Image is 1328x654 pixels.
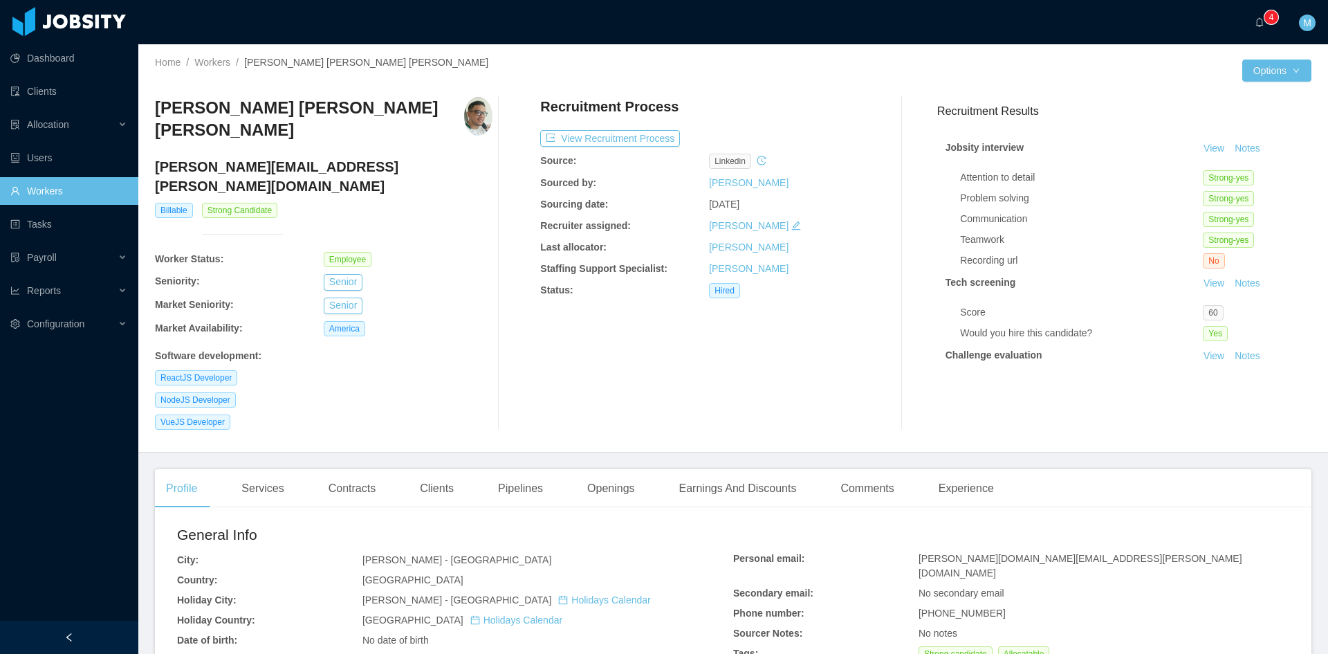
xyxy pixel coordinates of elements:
span: Allocation [27,119,69,130]
b: Staffing Support Specialist: [540,263,667,274]
i: icon: history [757,156,766,165]
div: Comments [829,469,905,508]
i: icon: edit [791,221,801,230]
span: [PERSON_NAME] [PERSON_NAME] [PERSON_NAME] [244,57,488,68]
button: Notes [1229,348,1266,365]
a: icon: auditClients [10,78,127,105]
span: Strong-yes [1203,170,1254,185]
span: [PERSON_NAME][DOMAIN_NAME][EMAIL_ADDRESS][PERSON_NAME][DOMAIN_NAME] [919,553,1242,579]
b: Date of birth: [177,635,237,646]
div: Communication [960,212,1203,226]
span: No [1203,253,1224,269]
span: Hired [709,283,740,298]
b: Seniority: [155,275,200,287]
span: [GEOGRAPHIC_DATA] [362,615,562,626]
b: Status: [540,284,573,296]
span: Strong-yes [1203,191,1254,206]
b: Last allocator: [540,242,607,253]
button: Notes [1229,275,1266,292]
b: Sourcer Notes: [733,628,802,639]
b: Market Availability: [155,323,243,334]
a: View [1199,350,1229,361]
span: / [186,57,189,68]
span: ReactJS Developer [155,370,237,385]
i: icon: solution [10,120,20,129]
b: Source: [540,155,576,166]
span: Yes [1203,326,1228,341]
span: No date of birth [362,635,429,646]
div: Earnings And Discounts [668,469,808,508]
b: Country: [177,574,217,585]
div: Openings [576,469,646,508]
span: VueJS Developer [155,415,230,430]
span: [PERSON_NAME] - [GEOGRAPHIC_DATA] [362,594,651,606]
b: Market Seniority: [155,299,234,310]
a: Home [155,57,181,68]
h4: Recruitment Process [540,97,679,116]
div: Problem solving [960,191,1203,206]
a: icon: calendarHolidays Calendar [558,594,650,606]
a: icon: exportView Recruitment Process [540,133,680,144]
div: Experience [928,469,1005,508]
div: Would you hire this candidate? [960,326,1203,340]
h3: [PERSON_NAME] [PERSON_NAME] [PERSON_NAME] [155,97,464,142]
i: icon: line-chart [10,286,20,296]
span: / [236,57,239,68]
b: Holiday City: [177,594,237,606]
div: Contracts [317,469,387,508]
a: Workers [194,57,230,68]
a: View [1199,143,1229,154]
button: Notes [1229,140,1266,157]
a: icon: pie-chartDashboard [10,44,127,72]
h4: [PERSON_NAME][EMAIL_ADDRESS][PERSON_NAME][DOMAIN_NAME] [155,157,492,196]
b: Holiday Country: [177,615,255,626]
button: Optionsicon: down [1242,60,1311,82]
div: Recording url [960,253,1203,268]
strong: Tech screening [946,277,1016,288]
span: linkedin [709,154,751,169]
a: icon: calendarHolidays Calendar [470,615,562,626]
span: [GEOGRAPHIC_DATA] [362,574,463,585]
i: icon: calendar [558,595,568,605]
div: Clients [409,469,465,508]
div: Services [230,469,295,508]
span: Payroll [27,252,57,263]
h3: Recruitment Results [937,102,1311,120]
span: Strong Candidate [202,203,277,218]
span: Configuration [27,318,84,329]
div: Attention to detail [960,170,1203,185]
a: [PERSON_NAME] [709,220,788,231]
a: [PERSON_NAME] [709,242,788,253]
span: Strong-yes [1203,233,1254,248]
sup: 4 [1264,10,1278,24]
a: [PERSON_NAME] [709,263,788,274]
strong: Jobsity interview [946,142,1024,153]
span: [PHONE_NUMBER] [919,608,1006,619]
span: NodeJS Developer [155,392,236,408]
span: No notes [919,628,957,639]
b: Sourcing date: [540,199,608,210]
span: America [324,321,365,336]
span: Strong-yes [1203,212,1254,227]
div: Teamwork [960,233,1203,247]
span: No secondary email [919,588,1004,599]
a: icon: userWorkers [10,177,127,205]
img: 78378fac-ebc3-492b-be87-e9115189ff5d_6891313328f5b-400w.png [464,97,492,136]
span: [DATE] [709,199,739,210]
a: View [1199,278,1229,289]
a: icon: robotUsers [10,144,127,172]
i: icon: setting [10,319,20,329]
b: Personal email: [733,553,805,564]
b: Phone number: [733,608,804,619]
button: Senior [324,298,362,314]
i: icon: calendar [470,615,480,625]
b: Recruiter assigned: [540,220,631,231]
div: Profile [155,469,208,508]
div: Score [960,305,1203,320]
b: City: [177,554,199,565]
i: icon: file-protect [10,253,20,262]
span: Reports [27,285,61,296]
span: M [1303,15,1311,31]
b: Sourced by: [540,177,596,188]
button: Senior [324,274,362,291]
